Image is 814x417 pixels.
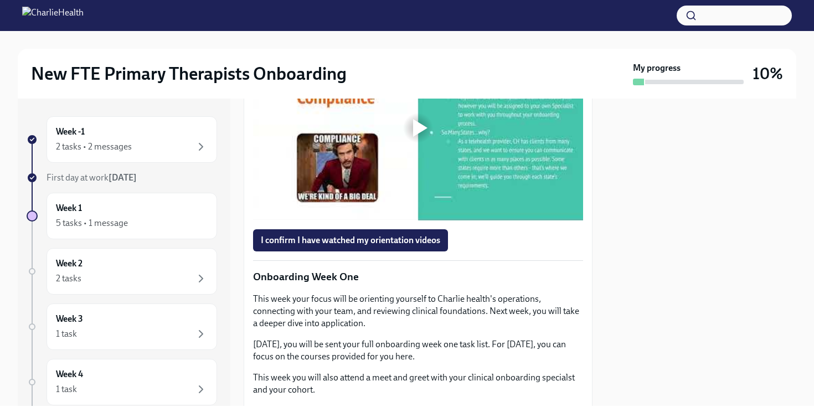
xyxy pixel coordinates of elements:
[253,293,583,330] p: This week your focus will be orienting yourself to Charlie health's operations, connecting with y...
[47,172,137,183] span: First day at work
[27,116,217,163] a: Week -12 tasks • 2 messages
[56,217,128,229] div: 5 tasks • 1 message
[753,64,783,84] h3: 10%
[27,248,217,295] a: Week 22 tasks
[253,229,448,251] button: I confirm I have watched my orientation videos
[56,272,81,285] div: 2 tasks
[56,368,83,380] h6: Week 4
[56,141,132,153] div: 2 tasks • 2 messages
[56,202,82,214] h6: Week 1
[56,258,83,270] h6: Week 2
[27,359,217,405] a: Week 41 task
[27,193,217,239] a: Week 15 tasks • 1 message
[253,270,583,284] p: Onboarding Week One
[253,372,583,396] p: This week you will also attend a meet and greet with your clinical onboarding specialst and your ...
[56,328,77,340] div: 1 task
[56,126,85,138] h6: Week -1
[27,303,217,350] a: Week 31 task
[109,172,137,183] strong: [DATE]
[261,235,440,246] span: I confirm I have watched my orientation videos
[633,62,681,74] strong: My progress
[264,405,380,416] strong: A note on week one meetings:
[253,338,583,363] p: [DATE], you will be sent your full onboarding week one task list. For [DATE], you can focus on th...
[27,172,217,184] a: First day at work[DATE]
[56,313,83,325] h6: Week 3
[56,383,77,395] div: 1 task
[22,7,84,24] img: CharlieHealth
[31,63,347,85] h2: New FTE Primary Therapists Onboarding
